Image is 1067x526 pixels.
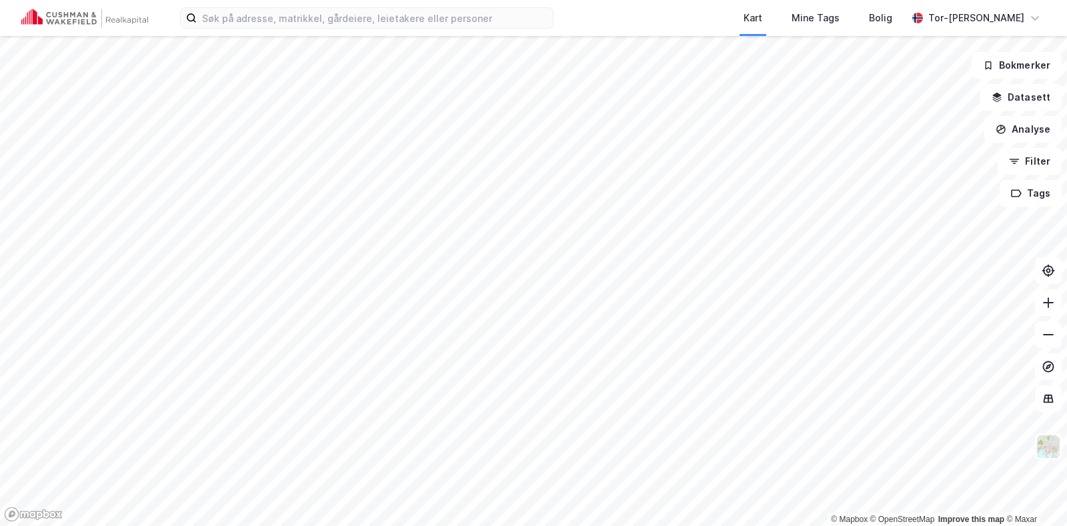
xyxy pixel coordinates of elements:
div: Kontrollprogram for chat [1000,462,1067,526]
button: Bokmerker [972,52,1062,79]
div: Bolig [869,10,892,26]
a: Mapbox homepage [4,507,63,522]
button: Analyse [984,116,1062,143]
a: Improve this map [938,515,1004,524]
a: OpenStreetMap [870,515,935,524]
button: Tags [1000,180,1062,207]
input: Søk på adresse, matrikkel, gårdeiere, leietakere eller personer [197,8,553,28]
iframe: Chat Widget [1000,462,1067,526]
div: Mine Tags [792,10,840,26]
a: Mapbox [831,515,868,524]
button: Datasett [980,84,1062,111]
img: cushman-wakefield-realkapital-logo.202ea83816669bd177139c58696a8fa1.svg [21,9,148,27]
button: Filter [998,148,1062,175]
div: Tor-[PERSON_NAME] [928,10,1024,26]
div: Kart [744,10,762,26]
img: Z [1036,434,1061,459]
